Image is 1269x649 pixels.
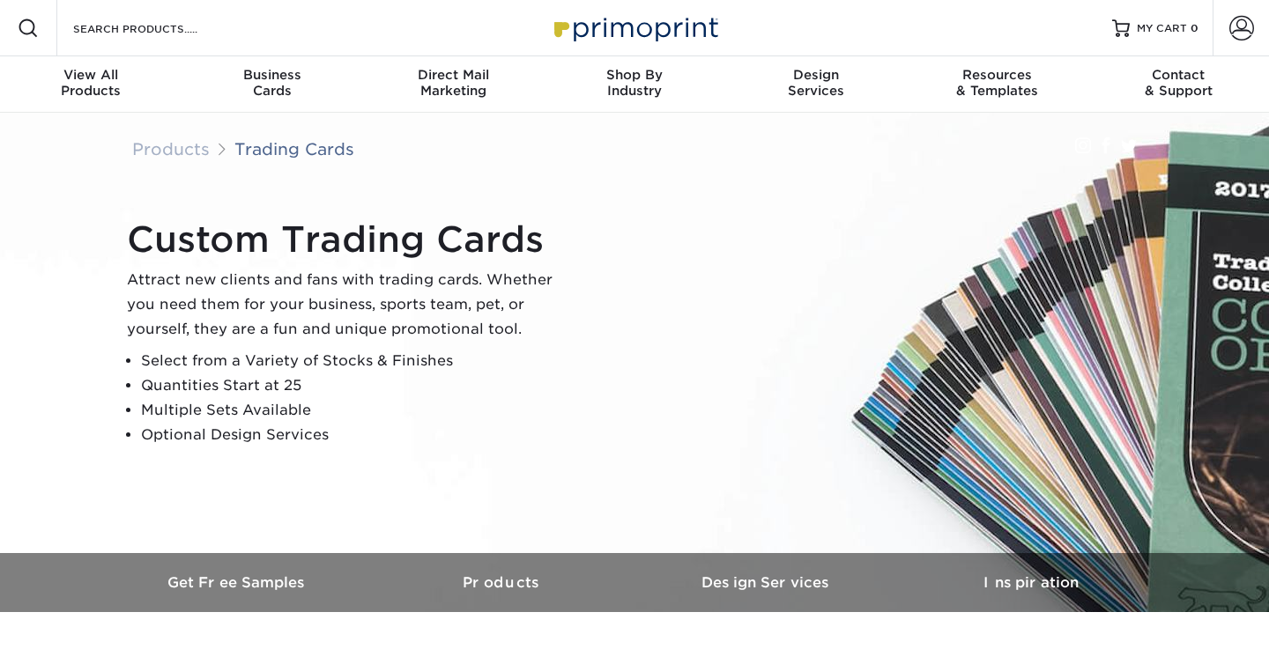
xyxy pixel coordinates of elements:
li: Quantities Start at 25 [141,373,568,398]
div: Cards [182,67,363,99]
h3: Inspiration [899,574,1163,591]
a: Contact& Support [1087,56,1269,113]
span: MY CART [1137,21,1187,36]
div: & Templates [907,67,1088,99]
p: Attract new clients and fans with trading cards. Whether you need them for your business, sports ... [127,268,568,342]
div: Services [725,67,907,99]
span: Shop By [544,67,725,83]
li: Multiple Sets Available [141,398,568,423]
a: Get Free Samples [106,553,370,612]
li: Optional Design Services [141,423,568,447]
a: Inspiration [899,553,1163,612]
a: Products [132,139,210,159]
span: Resources [907,67,1088,83]
span: Design [725,67,907,83]
a: Shop ByIndustry [544,56,725,113]
a: Products [370,553,634,612]
a: BusinessCards [182,56,363,113]
span: 0 [1191,22,1198,34]
div: Marketing [362,67,544,99]
a: Design Services [634,553,899,612]
a: DesignServices [725,56,907,113]
h3: Get Free Samples [106,574,370,591]
li: Select from a Variety of Stocks & Finishes [141,349,568,373]
img: Primoprint [546,9,723,47]
h1: Custom Trading Cards [127,218,568,261]
span: Contact [1087,67,1269,83]
span: Business [182,67,363,83]
div: Industry [544,67,725,99]
input: SEARCH PRODUCTS..... [71,18,243,39]
a: Direct MailMarketing [362,56,544,113]
span: Direct Mail [362,67,544,83]
h3: Design Services [634,574,899,591]
a: Trading Cards [234,139,354,159]
a: Resources& Templates [907,56,1088,113]
div: & Support [1087,67,1269,99]
h3: Products [370,574,634,591]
